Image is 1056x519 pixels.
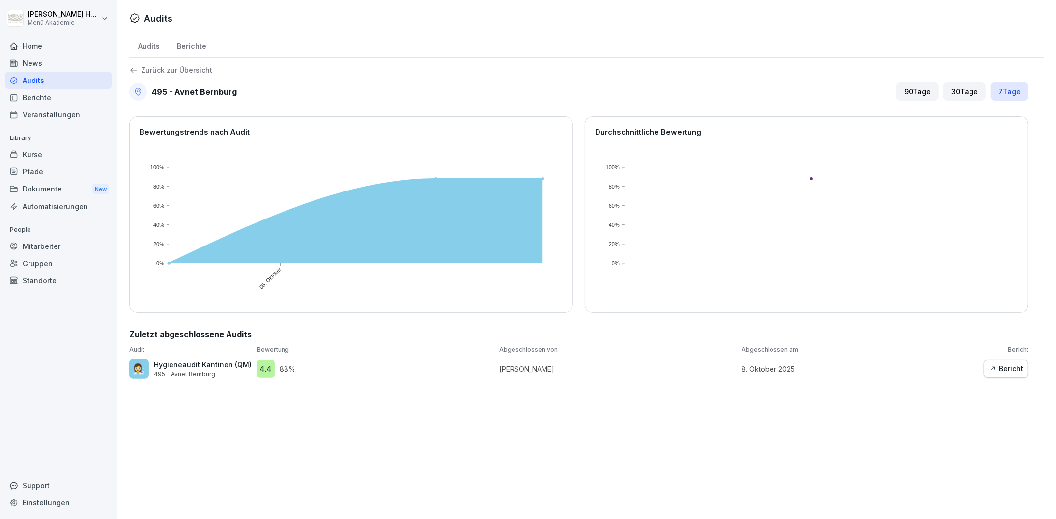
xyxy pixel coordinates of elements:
[156,260,164,266] text: 0%
[989,363,1023,374] div: Bericht
[499,364,737,374] p: [PERSON_NAME]
[5,180,112,198] a: DokumenteNew
[5,89,112,106] a: Berichte
[129,345,252,354] p: Audit
[129,32,168,57] a: Audits
[257,345,494,354] p: Bewertung
[150,164,164,170] text: 100%
[5,55,112,72] a: News
[129,328,1028,340] h2: Zuletzt abgeschlossene Audits
[5,477,112,494] div: Support
[28,10,99,19] p: [PERSON_NAME] Hemken
[5,72,112,89] a: Audits
[5,222,112,238] p: People
[5,163,112,180] a: Pfade
[5,106,112,123] a: Veranstaltungen
[168,32,215,57] a: Berichte
[257,360,275,378] div: 4.4
[609,241,620,247] text: 20%
[609,203,620,209] text: 60%
[5,494,112,511] a: Einstellungen
[280,364,295,374] p: 88 %
[609,222,620,228] text: 40%
[991,82,1028,101] div: 7 Tage
[5,146,112,163] a: Kurse
[499,345,737,354] p: Abgeschlossen von
[153,241,164,247] text: 20%
[5,255,112,272] a: Gruppen
[144,12,172,25] h1: Audits
[133,361,145,376] p: 👩‍🔬
[5,238,112,255] a: Mitarbeiter
[92,184,109,195] div: New
[606,164,620,170] text: 100%
[140,127,563,138] p: Bewertungstrends nach Audit
[742,364,979,374] p: 8. Oktober 2025
[153,203,164,209] text: 60%
[129,66,1028,75] a: Zurück zur Übersicht
[5,37,112,55] a: Home
[5,198,112,215] a: Automatisierungen
[5,180,112,198] div: Dokumente
[153,222,164,228] text: 40%
[595,127,1018,138] p: Durchschnittliche Bewertung
[943,82,986,101] div: 30 Tage
[612,260,620,266] text: 0%
[154,370,252,379] p: 495 - Avnet Bernburg
[28,19,99,26] p: Menü Akademie
[153,184,164,190] text: 80%
[896,82,939,101] div: 90 Tage
[154,359,252,370] p: Hygieneaudit Kantinen (QM)
[609,184,620,190] text: 80%
[5,130,112,146] p: Library
[5,272,112,289] a: Standorte
[984,360,1028,378] button: Bericht
[984,345,1028,354] p: Bericht
[742,345,979,354] p: Abgeschlossen am
[152,86,237,98] h2: 495 - Avnet Bernburg
[258,266,283,290] text: 05. Oktober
